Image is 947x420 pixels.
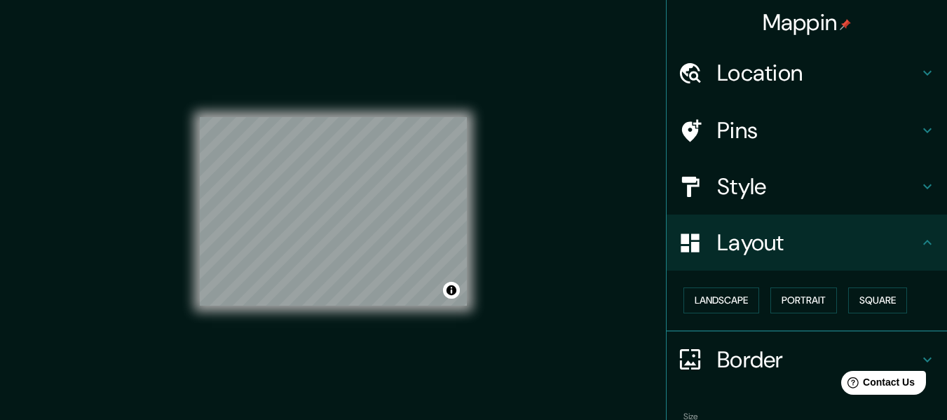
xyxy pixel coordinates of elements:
div: Layout [667,215,947,271]
img: pin-icon.png [840,19,851,30]
iframe: Help widget launcher [822,365,932,405]
h4: Pins [717,116,919,144]
div: Style [667,158,947,215]
button: Landscape [683,287,759,313]
button: Portrait [770,287,837,313]
h4: Border [717,346,919,374]
h4: Style [717,172,919,201]
h4: Mappin [763,8,852,36]
div: Pins [667,102,947,158]
h4: Location [717,59,919,87]
h4: Layout [717,229,919,257]
button: Square [848,287,907,313]
canvas: Map [200,117,467,306]
div: Location [667,45,947,101]
button: Toggle attribution [443,282,460,299]
div: Border [667,332,947,388]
